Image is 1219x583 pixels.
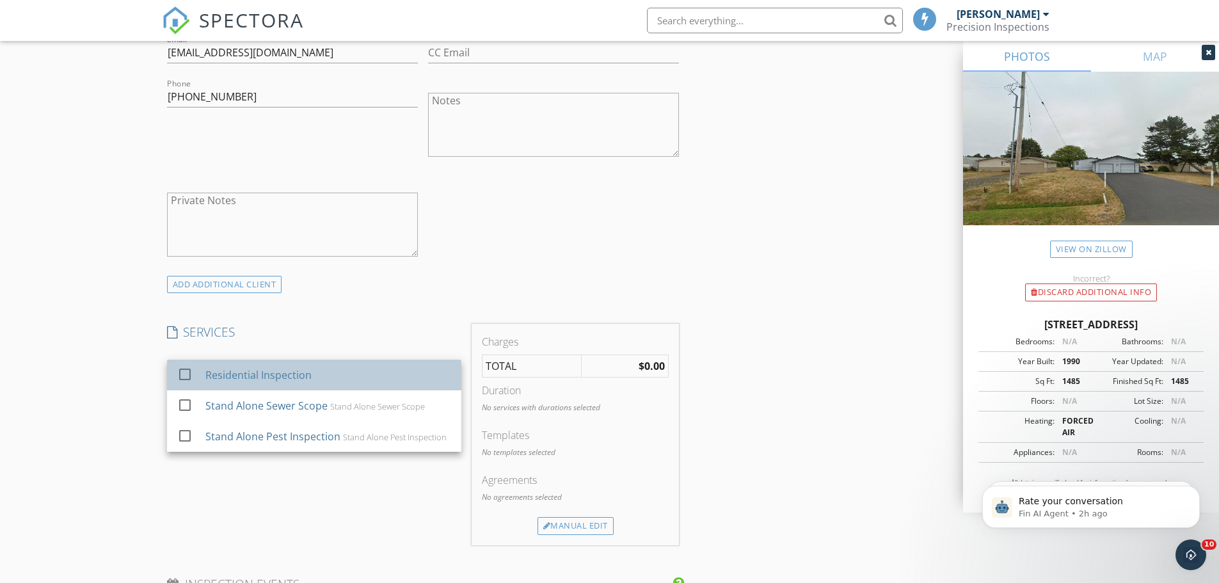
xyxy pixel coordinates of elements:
[1091,395,1163,407] div: Lot Size:
[982,395,1055,407] div: Floors:
[167,324,461,340] h4: SERVICES
[1055,356,1091,367] div: 1990
[982,336,1055,347] div: Bedrooms:
[482,472,669,488] div: Agreements
[1050,241,1133,258] a: View on Zillow
[1202,539,1216,550] span: 10
[647,8,903,33] input: Search everything...
[982,376,1055,387] div: Sq Ft:
[162,17,304,44] a: SPECTORA
[342,432,446,442] div: Stand Alone Pest Inspection
[167,276,282,293] div: ADD ADDITIONAL client
[963,459,1219,548] iframe: Intercom notifications message
[1171,356,1186,367] span: N/A
[482,491,669,503] p: No agreements selected
[1091,41,1219,72] a: MAP
[963,41,1091,72] a: PHOTOS
[1062,395,1077,406] span: N/A
[1025,284,1157,301] div: Discard Additional info
[1091,336,1163,347] div: Bathrooms:
[205,367,311,383] div: Residential Inspection
[205,429,340,444] div: Stand Alone Pest Inspection
[1171,447,1186,458] span: N/A
[1171,415,1186,426] span: N/A
[982,447,1055,458] div: Appliances:
[205,398,327,413] div: Stand Alone Sewer Scope
[1091,447,1163,458] div: Rooms:
[482,334,669,349] div: Charges
[946,20,1049,33] div: Precision Inspections
[963,72,1219,256] img: streetview
[1171,395,1186,406] span: N/A
[1171,336,1186,347] span: N/A
[982,415,1055,438] div: Heating:
[639,359,665,373] strong: $0.00
[982,356,1055,367] div: Year Built:
[482,383,669,398] div: Duration
[1091,376,1163,387] div: Finished Sq Ft:
[162,6,190,35] img: The Best Home Inspection Software - Spectora
[482,447,669,458] p: No templates selected
[1091,415,1163,438] div: Cooling:
[482,402,669,413] p: No services with durations selected
[1175,539,1206,570] iframe: Intercom live chat
[199,6,304,33] span: SPECTORA
[957,8,1040,20] div: [PERSON_NAME]
[978,317,1204,332] div: [STREET_ADDRESS]
[1062,447,1077,458] span: N/A
[1055,376,1091,387] div: 1485
[538,517,614,535] div: Manual Edit
[330,401,424,411] div: Stand Alone Sewer Scope
[482,355,581,378] td: TOTAL
[1091,356,1163,367] div: Year Updated:
[1163,376,1200,387] div: 1485
[963,273,1219,284] div: Incorrect?
[482,427,669,443] div: Templates
[1055,415,1091,438] div: FORCED AIR
[1062,336,1077,347] span: N/A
